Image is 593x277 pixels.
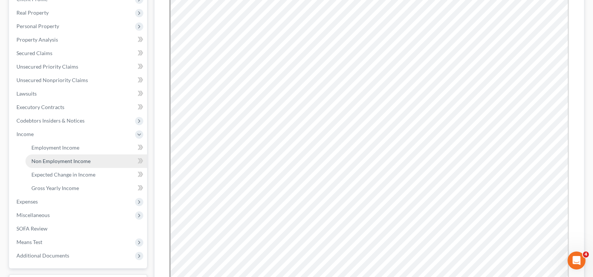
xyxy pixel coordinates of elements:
[16,117,85,124] span: Codebtors Insiders & Notices
[25,141,147,154] a: Employment Income
[16,36,58,43] span: Property Analysis
[10,33,147,46] a: Property Analysis
[10,87,147,100] a: Lawsuits
[16,239,42,245] span: Means Test
[25,181,147,195] a: Gross Yearly Income
[31,158,91,164] span: Non Employment Income
[16,90,37,97] span: Lawsuits
[16,77,88,83] span: Unsecured Nonpriority Claims
[31,144,79,151] span: Employment Income
[16,50,52,56] span: Secured Claims
[16,63,78,70] span: Unsecured Priority Claims
[16,198,38,205] span: Expenses
[31,185,79,191] span: Gross Yearly Income
[25,154,147,168] a: Non Employment Income
[16,104,64,110] span: Executory Contracts
[10,73,147,87] a: Unsecured Nonpriority Claims
[16,23,59,29] span: Personal Property
[16,225,48,232] span: SOFA Review
[16,212,50,218] span: Miscellaneous
[10,222,147,235] a: SOFA Review
[25,168,147,181] a: Expected Change in Income
[568,252,586,270] iframe: Intercom live chat
[31,171,95,178] span: Expected Change in Income
[10,46,147,60] a: Secured Claims
[10,100,147,114] a: Executory Contracts
[16,131,34,137] span: Income
[16,252,69,259] span: Additional Documents
[16,9,49,16] span: Real Property
[10,60,147,73] a: Unsecured Priority Claims
[583,252,589,258] span: 4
